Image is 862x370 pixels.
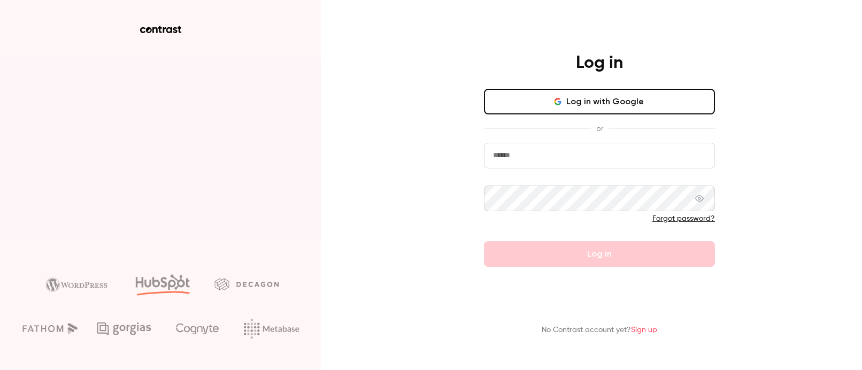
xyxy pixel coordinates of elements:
a: Sign up [631,326,657,334]
p: No Contrast account yet? [542,325,657,336]
h4: Log in [576,52,623,74]
img: decagon [214,278,279,290]
a: Forgot password? [652,215,715,222]
span: or [591,123,609,134]
button: Log in with Google [484,89,715,114]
